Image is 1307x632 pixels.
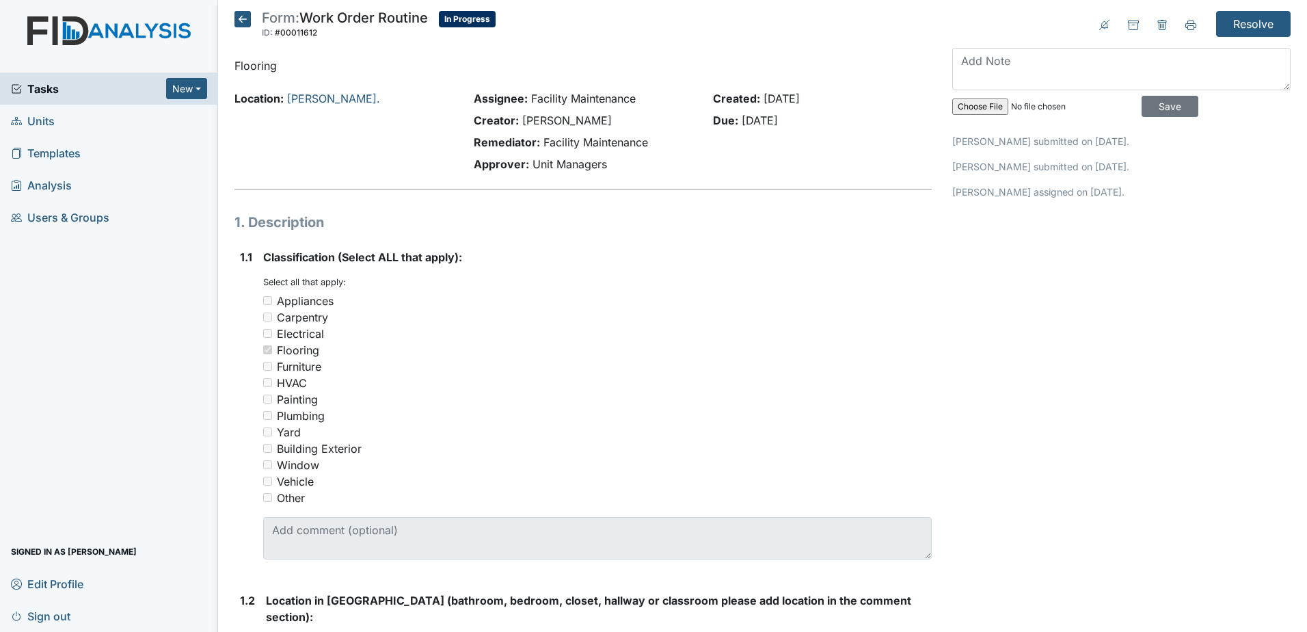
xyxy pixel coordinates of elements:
[277,457,319,473] div: Window
[262,27,273,38] span: ID:
[11,110,55,131] span: Units
[240,249,252,265] label: 1.1
[1216,11,1291,37] input: Resolve
[263,313,272,321] input: Carpentry
[474,114,519,127] strong: Creator:
[240,592,255,609] label: 1.2
[277,326,324,342] div: Electrical
[263,296,272,305] input: Appliances
[11,174,72,196] span: Analysis
[263,378,272,387] input: HVAC
[11,81,166,97] a: Tasks
[234,212,932,233] h1: 1. Description
[952,134,1291,148] p: [PERSON_NAME] submitted on [DATE].
[263,444,272,453] input: Building Exterior
[234,57,932,74] p: Flooring
[287,92,380,105] a: [PERSON_NAME].
[277,440,362,457] div: Building Exterior
[263,277,346,287] small: Select all that apply:
[474,135,540,149] strong: Remediator:
[952,159,1291,174] p: [PERSON_NAME] submitted on [DATE].
[277,473,314,490] div: Vehicle
[277,293,334,309] div: Appliances
[11,605,70,627] span: Sign out
[263,395,272,404] input: Painting
[1142,96,1198,117] input: Save
[277,309,328,326] div: Carpentry
[263,427,272,436] input: Yard
[263,493,272,502] input: Other
[263,411,272,420] input: Plumbing
[11,142,81,163] span: Templates
[262,11,428,41] div: Work Order Routine
[474,92,528,105] strong: Assignee:
[277,391,318,408] div: Painting
[742,114,778,127] span: [DATE]
[713,92,760,105] strong: Created:
[543,135,648,149] span: Facility Maintenance
[533,157,607,171] span: Unit Managers
[263,362,272,371] input: Furniture
[234,92,284,105] strong: Location:
[263,250,462,264] span: Classification (Select ALL that apply):
[277,375,307,391] div: HVAC
[277,424,301,440] div: Yard
[277,358,321,375] div: Furniture
[166,78,207,99] button: New
[11,541,137,562] span: Signed in as [PERSON_NAME]
[952,185,1291,199] p: [PERSON_NAME] assigned on [DATE].
[263,345,272,354] input: Flooring
[263,460,272,469] input: Window
[439,11,496,27] span: In Progress
[263,329,272,338] input: Electrical
[277,342,319,358] div: Flooring
[262,10,299,26] span: Form:
[764,92,800,105] span: [DATE]
[531,92,636,105] span: Facility Maintenance
[522,114,612,127] span: [PERSON_NAME]
[474,157,529,171] strong: Approver:
[11,573,83,594] span: Edit Profile
[11,207,109,228] span: Users & Groups
[277,408,325,424] div: Plumbing
[263,477,272,486] input: Vehicle
[275,27,317,38] span: #00011612
[266,594,911,624] span: Location in [GEOGRAPHIC_DATA] (bathroom, bedroom, closet, hallway or classroom please add locatio...
[277,490,305,506] div: Other
[713,114,738,127] strong: Due:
